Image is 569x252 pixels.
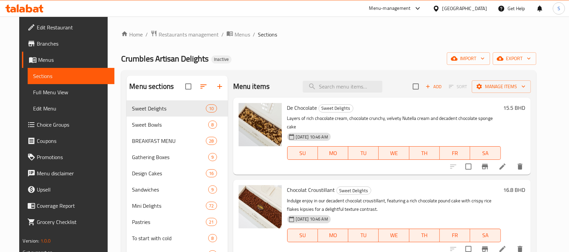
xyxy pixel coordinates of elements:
button: TH [409,146,440,160]
span: TU [351,148,376,158]
button: Manage items [472,80,531,93]
span: Sections [258,30,277,39]
span: FR [442,230,467,240]
button: Branch-specific-item [477,158,493,175]
div: To start with cold8 [127,230,227,246]
span: Branches [37,40,109,48]
span: Sweet Delights [319,104,353,112]
button: TU [348,146,379,160]
a: Coverage Report [22,198,114,214]
div: Sweet Delights10 [127,100,227,117]
button: Add section [212,78,228,95]
div: items [208,234,217,242]
button: WE [379,146,409,160]
span: Add [425,83,443,91]
h2: Menu items [233,81,270,92]
span: Sort sections [195,78,212,95]
span: Chocolat Croustillant [287,185,335,195]
span: Inactive [211,56,232,62]
span: Grocery Checklist [37,218,109,226]
span: Edit Menu [33,104,109,112]
h6: 16.8 BHD [504,185,525,195]
div: Sandwiches9 [127,181,227,198]
button: MO [318,146,348,160]
span: Sweet Delights [132,104,206,112]
a: Branches [22,35,114,52]
span: Sections [33,72,109,80]
div: items [206,137,217,145]
span: TU [351,230,376,240]
span: WE [381,148,406,158]
span: TH [412,230,437,240]
span: Promotions [37,153,109,161]
div: items [206,202,217,210]
a: Promotions [22,149,114,165]
span: Menu disclaimer [37,169,109,177]
span: Select section [409,79,423,94]
button: TU [348,229,379,242]
span: SU [290,148,315,158]
button: Add [423,81,444,92]
button: export [493,52,536,65]
div: items [208,185,217,194]
span: [DATE] 10:46 AM [293,134,331,140]
a: Sections [28,68,114,84]
div: [GEOGRAPHIC_DATA] [442,5,487,12]
span: MO [321,148,346,158]
button: delete [512,158,528,175]
span: WE [381,230,406,240]
span: Crumbles Artisan Delights [121,51,209,66]
div: Mini Delights72 [127,198,227,214]
span: MO [321,230,346,240]
span: Upsell [37,185,109,194]
input: search [303,81,382,93]
span: SU [290,230,315,240]
span: Sandwiches [132,185,208,194]
span: Sweet Delights [337,187,371,195]
a: Full Menu View [28,84,114,100]
span: 10 [206,105,216,112]
span: Version: [23,236,39,245]
a: Coupons [22,133,114,149]
span: FR [442,148,467,158]
span: Gathering Boxes [132,153,208,161]
span: Sweet Bowls [132,121,208,129]
span: 9 [209,186,216,193]
button: FR [440,229,470,242]
li: / [145,30,148,39]
img: Chocolat Croustillant [239,185,282,228]
button: SU [287,146,318,160]
div: Sweet Bowls8 [127,117,227,133]
span: 1.0.0 [40,236,51,245]
span: Menus [38,56,109,64]
span: Mini Delights [132,202,206,210]
div: Sweet Delights [319,104,353,112]
div: items [208,121,217,129]
span: Coverage Report [37,202,109,210]
span: Select to update [461,159,476,174]
button: SU [287,229,318,242]
span: Design Cakes [132,169,206,177]
span: 9 [209,154,216,160]
a: Edit Restaurant [22,19,114,35]
div: Inactive [211,55,232,64]
button: SA [470,146,500,160]
span: Pastries [132,218,206,226]
p: Indulge enjoy in our decadent chocolat croustillant, featuring a rich chocolate pound cake with c... [287,197,501,213]
button: import [447,52,490,65]
span: [DATE] 10:46 AM [293,216,331,222]
span: Select all sections [181,79,195,94]
img: De Chocolate [239,103,282,146]
div: Sweet Delights [336,186,371,195]
button: FR [440,146,470,160]
li: / [221,30,224,39]
div: BREAKFAST MENU28 [127,133,227,149]
span: Coupons [37,137,109,145]
button: TH [409,229,440,242]
span: BREAKFAST MENU [132,137,206,145]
